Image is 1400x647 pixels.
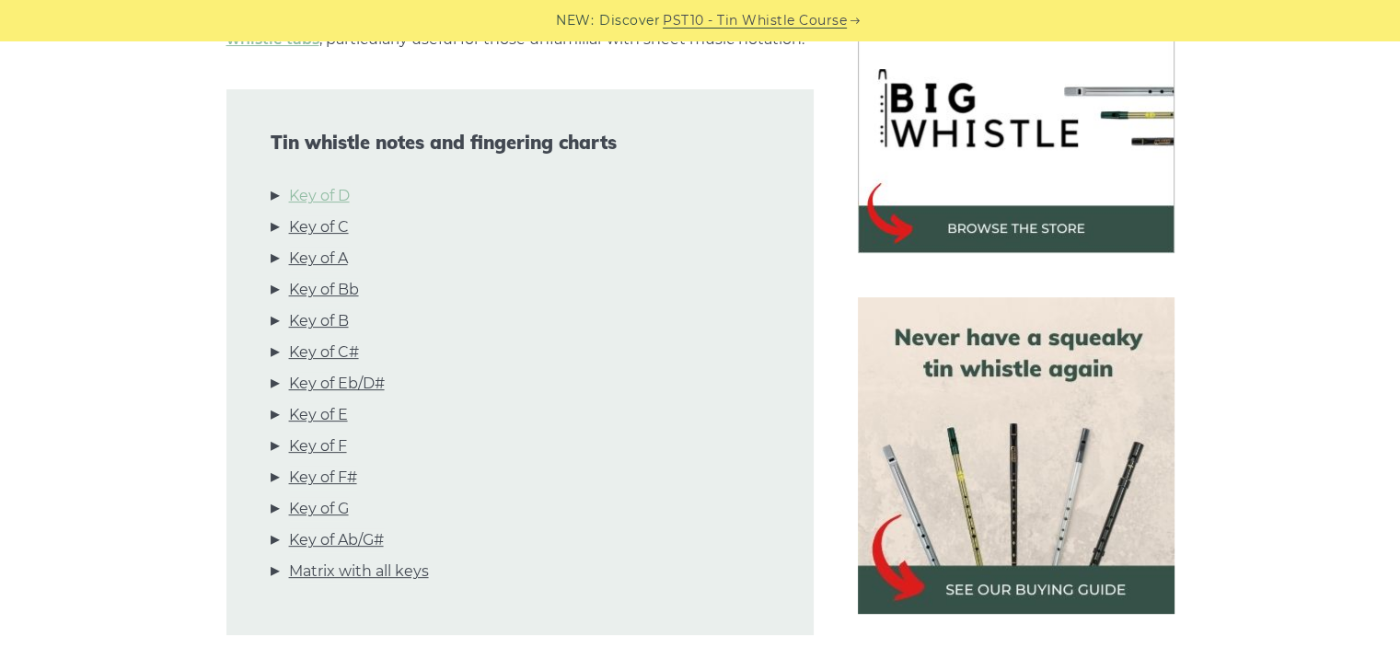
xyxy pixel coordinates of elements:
[289,184,350,208] a: Key of D
[289,528,384,552] a: Key of Ab/G#
[289,497,349,521] a: Key of G
[858,297,1174,614] img: tin whistle buying guide
[556,10,594,31] span: NEW:
[289,560,429,583] a: Matrix with all keys
[289,247,348,271] a: Key of A
[271,132,769,154] span: Tin whistle notes and fingering charts
[289,466,357,490] a: Key of F#
[289,341,359,364] a: Key of C#
[289,403,348,427] a: Key of E
[599,10,660,31] span: Discover
[289,372,385,396] a: Key of Eb/D#
[289,278,359,302] a: Key of Bb
[289,215,349,239] a: Key of C
[289,434,347,458] a: Key of F
[289,309,349,333] a: Key of B
[663,10,847,31] a: PST10 - Tin Whistle Course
